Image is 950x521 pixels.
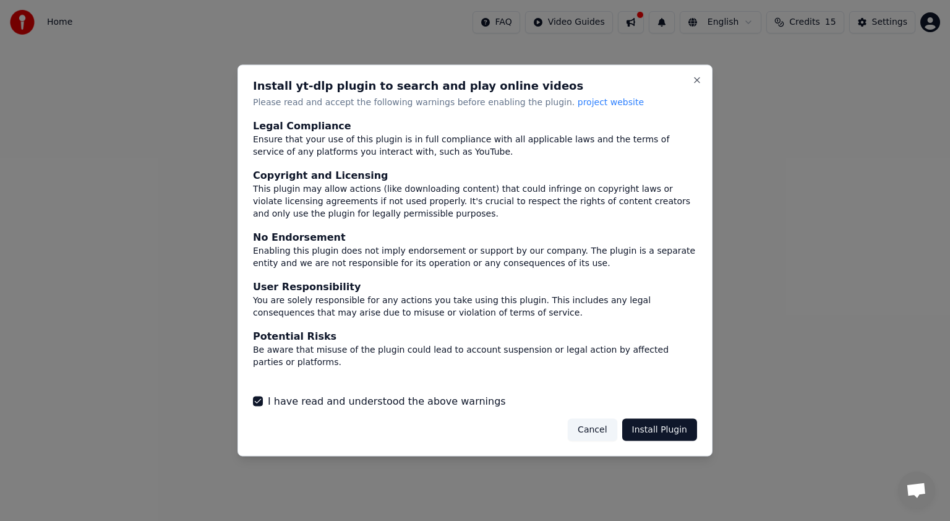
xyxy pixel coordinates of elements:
div: You are solely responsible for any actions you take using this plugin. This includes any legal co... [253,294,697,319]
div: User Responsibility [253,279,697,294]
div: Potential Risks [253,329,697,343]
label: I have read and understood the above warnings [268,394,506,408]
div: Informed Consent [253,378,697,393]
h2: Install yt-dlp plugin to search and play online videos [253,80,697,92]
button: Install Plugin [622,418,697,441]
span: project website [578,97,644,107]
div: Copyright and Licensing [253,168,697,183]
button: Cancel [568,418,617,441]
div: Legal Compliance [253,118,697,133]
div: Enabling this plugin does not imply endorsement or support by our company. The plugin is a separa... [253,244,697,269]
div: Ensure that your use of this plugin is in full compliance with all applicable laws and the terms ... [253,133,697,158]
div: No Endorsement [253,230,697,244]
div: This plugin may allow actions (like downloading content) that could infringe on copyright laws or... [253,183,697,220]
div: Be aware that misuse of the plugin could lead to account suspension or legal action by affected p... [253,343,697,368]
p: Please read and accept the following warnings before enabling the plugin. [253,97,697,109]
